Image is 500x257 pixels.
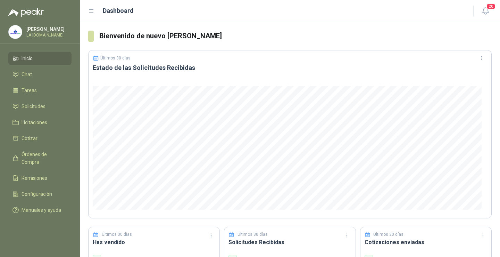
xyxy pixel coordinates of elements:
a: Licitaciones [8,116,72,129]
span: Tareas [22,87,37,94]
span: 20 [486,3,496,10]
span: Licitaciones [22,119,47,126]
span: Inicio [22,55,33,62]
p: LA [DOMAIN_NAME] [26,33,70,37]
a: Órdenes de Compra [8,148,72,169]
h1: Dashboard [103,6,134,16]
a: Configuración [8,187,72,201]
a: Cotizar [8,132,72,145]
span: Solicitudes [22,103,45,110]
h3: Has vendido [93,238,215,247]
button: 20 [479,5,492,17]
h3: Bienvenido de nuevo [PERSON_NAME] [99,31,492,41]
p: Últimos 30 días [373,231,403,238]
span: Cotizar [22,135,37,142]
p: [PERSON_NAME] [26,27,70,32]
span: Chat [22,71,32,78]
a: Inicio [8,52,72,65]
a: Remisiones [8,171,72,185]
p: Últimos 30 días [102,231,132,238]
span: Configuración [22,190,52,198]
h3: Solicitudes Recibidas [228,238,351,247]
h3: Estado de las Solicitudes Recibidas [93,64,487,72]
a: Solicitudes [8,100,72,113]
a: Chat [8,68,72,81]
h3: Cotizaciones enviadas [365,238,487,247]
p: Últimos 30 días [100,56,131,61]
img: Company Logo [9,25,22,39]
span: Remisiones [22,174,47,182]
span: Manuales y ayuda [22,206,61,214]
p: Últimos 30 días [237,231,268,238]
span: Órdenes de Compra [22,151,65,166]
a: Manuales y ayuda [8,203,72,217]
a: Tareas [8,84,72,97]
img: Logo peakr [8,8,44,17]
